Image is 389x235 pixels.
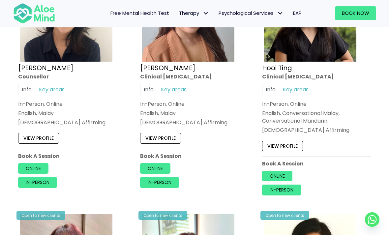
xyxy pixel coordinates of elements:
a: Online [140,163,170,174]
div: Clinical [MEDICAL_DATA] [140,73,249,80]
span: EAP [293,10,302,16]
a: [PERSON_NAME] [18,63,74,73]
a: Online [262,171,292,181]
div: Open to new clients [260,211,309,220]
span: Therapy [179,10,209,16]
a: View profile [262,141,303,151]
a: Info [140,84,157,95]
div: [DEMOGRAPHIC_DATA] Affirming [262,127,371,134]
a: Info [18,84,35,95]
a: In-person [140,177,179,188]
div: Counsellor [18,73,127,80]
a: Key areas [157,84,190,95]
span: Psychological Services: submenu [275,9,285,18]
div: [DEMOGRAPHIC_DATA] Affirming [140,119,249,126]
a: In-person [18,177,57,188]
a: In-person [262,185,301,195]
a: View profile [140,133,181,144]
img: Aloe mind Logo [13,3,55,24]
p: English, Malay [18,109,127,117]
div: In-Person, Online [262,100,371,108]
div: Open to new clients [16,211,65,220]
span: Book Now [342,10,369,16]
span: Psychological Services [219,10,283,16]
div: Open to new clients [138,211,187,220]
div: Clinical [MEDICAL_DATA] [262,73,371,80]
div: [DEMOGRAPHIC_DATA] Affirming [18,119,127,126]
span: Free Mental Health Test [110,10,169,16]
a: Online [18,163,48,174]
a: Psychological ServicesPsychological Services: submenu [214,6,288,20]
a: Info [262,84,279,95]
nav: Menu [62,6,307,20]
a: Book Now [335,6,376,20]
a: Key areas [35,84,68,95]
a: Free Mental Health Test [105,6,174,20]
div: In-Person, Online [18,100,127,108]
p: Book A Session [18,152,127,160]
p: English, Malay [140,109,249,117]
p: English, Conversational Malay, Conversational Mandarin [262,109,371,125]
span: Therapy: submenu [201,9,210,18]
p: Book A Session [140,152,249,160]
p: Book A Session [262,160,371,167]
a: Key areas [279,84,312,95]
a: View profile [18,133,59,144]
a: EAP [288,6,307,20]
a: Whatsapp [365,212,379,227]
div: In-Person, Online [140,100,249,108]
a: Hooi Ting [262,63,292,73]
a: [PERSON_NAME] [140,63,195,73]
a: TherapyTherapy: submenu [174,6,214,20]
